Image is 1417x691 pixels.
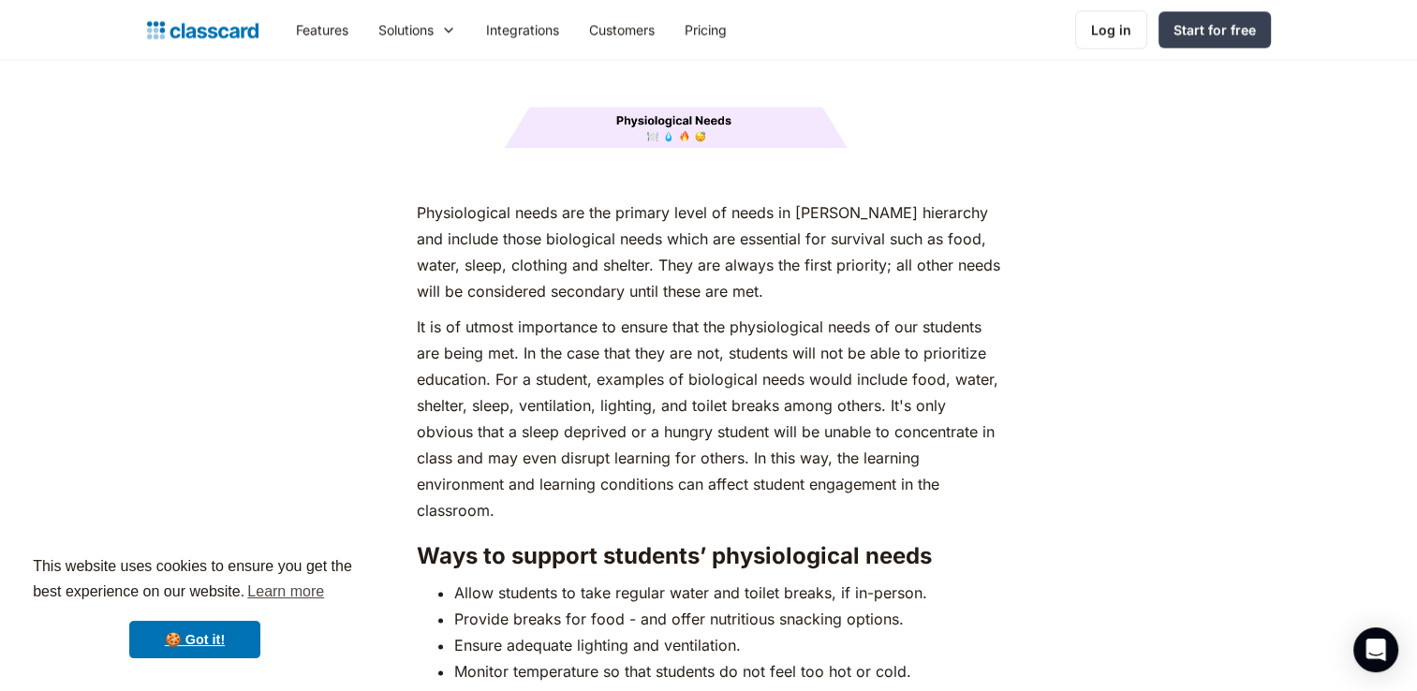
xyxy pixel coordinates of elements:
[1173,20,1256,39] div: Start for free
[1159,11,1271,48] a: Start for free
[574,8,670,51] a: Customers
[1091,20,1131,39] div: Log in
[363,8,471,51] div: Solutions
[378,20,434,39] div: Solutions
[281,8,363,51] a: Features
[471,8,574,51] a: Integrations
[670,8,742,51] a: Pricing
[454,580,1000,606] li: Allow students to take regular water and toilet breaks, if in-person.
[33,555,357,606] span: This website uses cookies to ensure you get the best experience on our website.
[15,537,375,676] div: cookieconsent
[1353,627,1398,672] div: Open Intercom Messenger
[244,578,327,606] a: learn more about cookies
[454,632,1000,658] li: Ensure adequate lighting and ventilation.
[129,621,260,658] a: dismiss cookie message
[147,17,258,43] a: home
[454,658,1000,684] li: Monitor temperature so that students do not feel too hot or cold.
[417,199,1000,304] p: Physiological needs are the primary level of needs in [PERSON_NAME] hierarchy and include those b...
[417,542,1000,570] h3: Ways to support students’ physiological needs
[1075,10,1147,49] a: Log in
[417,164,1000,190] p: ‍
[417,314,1000,523] p: It is of utmost importance to ensure that the physiological needs of our students are being met. ...
[454,606,1000,632] li: Provide breaks for food - and offer nutritious snacking options.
